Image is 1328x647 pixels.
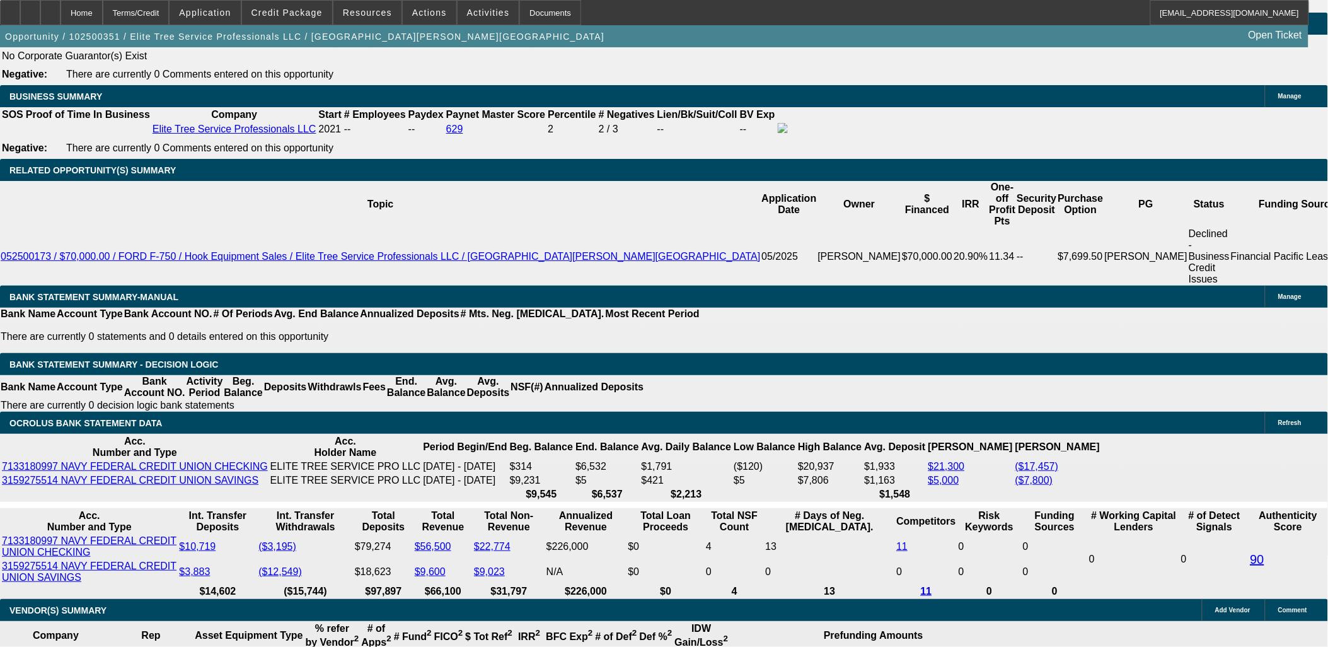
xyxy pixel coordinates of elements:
th: 13 [765,585,895,598]
sup: 2 [632,629,637,638]
th: High Balance [797,435,862,459]
button: Resources [333,1,401,25]
td: $79,274 [354,535,413,559]
a: 11 [896,541,908,552]
span: 0 [1089,554,1095,564]
th: IRR [953,181,988,228]
a: $21,300 [928,461,965,472]
button: Application [170,1,240,25]
th: Beg. Balance [223,375,263,399]
th: $ Financed [901,181,953,228]
th: Competitors [896,510,956,533]
span: Comment [1278,607,1307,614]
p: There are currently 0 statements and 0 details entered on this opportunity [1,331,700,342]
td: $5 [733,474,796,487]
b: Rep [141,630,160,641]
span: There are currently 0 Comments entered on this opportunity [66,69,333,79]
a: 3159275514 NAVY FEDERAL CREDIT UNION SAVINGS [2,475,258,486]
td: 2021 [318,122,342,136]
a: $9,023 [474,566,505,577]
sup: 2 [386,634,391,644]
a: Elite Tree Service Professionals LLC [153,124,316,134]
span: Actions [412,8,447,18]
td: $1,163 [863,474,926,487]
td: Declined - Business Credit Issues [1188,228,1230,286]
th: Avg. Deposits [466,375,511,399]
th: $9,545 [509,488,574,501]
span: Add Vendor [1215,607,1250,614]
div: 2 [548,124,596,135]
sup: 2 [536,629,540,638]
a: ($12,549) [258,566,302,577]
th: $6,537 [575,488,639,501]
sup: 2 [458,629,463,638]
th: Account Type [56,375,124,399]
span: Opportunity / 102500351 / Elite Tree Service Professionals LLC / [GEOGRAPHIC_DATA][PERSON_NAME][G... [5,32,604,42]
b: Company [33,630,79,641]
td: -- [657,122,738,136]
b: Paydex [408,109,444,120]
a: 7133180997 NAVY FEDERAL CREDIT UNION CHECKING [2,461,268,472]
span: Application [179,8,231,18]
th: Annualized Deposits [544,375,644,399]
th: $2,213 [641,488,732,501]
span: Credit Package [251,8,323,18]
b: BFC Exp [546,631,592,642]
th: Int. Transfer Withdrawals [258,510,352,533]
a: 7133180997 NAVY FEDERAL CREDIT UNION CHECKING [2,535,176,557]
th: $0 [628,585,705,598]
td: 0 [1022,560,1087,584]
b: IRR [518,631,540,642]
a: 052500173 / $70,000.00 / FORD F-750 / Hook Equipment Sales / Elite Tree Service Professionals LLC... [1,251,761,262]
b: Negative: [2,143,47,153]
span: Resources [343,8,392,18]
td: $7,699.50 [1058,228,1104,286]
td: -- [408,122,444,136]
th: End. Balance [386,375,426,399]
th: $31,797 [473,585,545,598]
th: Acc. Holder Name [270,435,422,459]
th: Total Deposits [354,510,413,533]
th: Acc. Number and Type [1,510,177,533]
td: $18,623 [354,560,413,584]
b: # Employees [344,109,406,120]
span: BANK STATEMENT SUMMARY-MANUAL [9,292,178,302]
a: $56,500 [415,541,451,552]
td: $7,806 [797,474,862,487]
a: ($17,457) [1015,461,1059,472]
b: Company [211,109,257,120]
a: $3,883 [179,566,210,577]
th: Beg. Balance [509,435,574,459]
th: Application Date [761,181,817,228]
b: Paynet Master Score [446,109,545,120]
th: Int. Transfer Deposits [178,510,257,533]
b: BV Exp [740,109,775,120]
td: -- [1016,228,1057,286]
td: No Corporate Guarantor(s) Exist [1,50,690,62]
span: Activities [467,8,510,18]
span: Refresh [1278,419,1302,426]
td: $1,933 [863,460,926,473]
td: [PERSON_NAME] [1104,228,1189,286]
span: There are currently 0 Comments entered on this opportunity [66,143,333,153]
th: Avg. Daily Balance [641,435,732,459]
td: 0 [958,560,1021,584]
td: $0 [628,560,705,584]
b: Percentile [548,109,596,120]
button: Activities [458,1,519,25]
th: # Days of Neg. [MEDICAL_DATA]. [765,510,895,533]
b: Prefunding Amounts [824,630,923,641]
td: 11.34 [989,228,1017,286]
a: $10,719 [179,541,216,552]
td: 20.90% [953,228,988,286]
td: $0 [628,535,705,559]
td: $5 [575,474,639,487]
th: Purchase Option [1058,181,1104,228]
a: ($3,195) [258,541,296,552]
span: RELATED OPPORTUNITY(S) SUMMARY [9,165,176,175]
td: 0 [958,535,1021,559]
td: 0 [1022,535,1087,559]
th: Avg. Deposit [863,435,926,459]
th: Fees [362,375,386,399]
th: Account Type [56,308,124,320]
